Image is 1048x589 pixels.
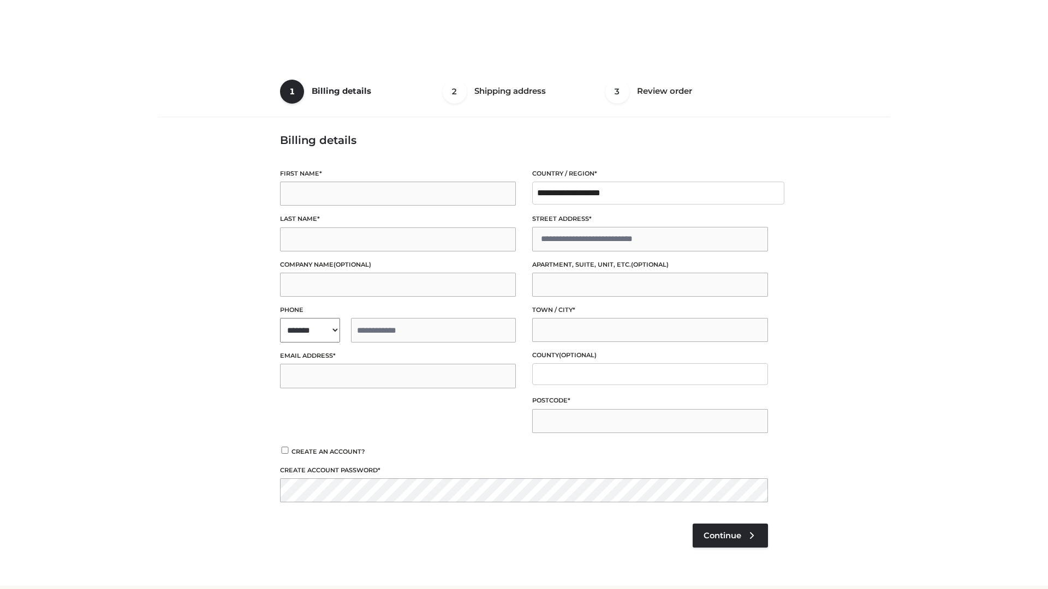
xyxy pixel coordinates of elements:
span: Billing details [312,86,371,96]
span: 3 [605,80,629,104]
span: (optional) [631,261,669,268]
label: Phone [280,305,516,315]
label: Email address [280,351,516,361]
label: Company name [280,260,516,270]
span: 2 [443,80,467,104]
label: Street address [532,214,768,224]
span: Review order [637,86,692,96]
span: 1 [280,80,304,104]
label: Postcode [532,395,768,406]
label: Town / City [532,305,768,315]
span: Create an account? [291,448,365,455]
h3: Billing details [280,134,768,147]
label: Country / Region [532,169,768,179]
label: Apartment, suite, unit, etc. [532,260,768,270]
span: Shipping address [474,86,546,96]
a: Continue [693,524,768,548]
label: County [532,350,768,360]
input: Create an account? [280,447,290,454]
span: Continue [704,531,741,540]
label: First name [280,169,516,179]
span: (optional) [559,351,597,359]
span: (optional) [334,261,371,268]
label: Last name [280,214,516,224]
label: Create account password [280,465,768,476]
